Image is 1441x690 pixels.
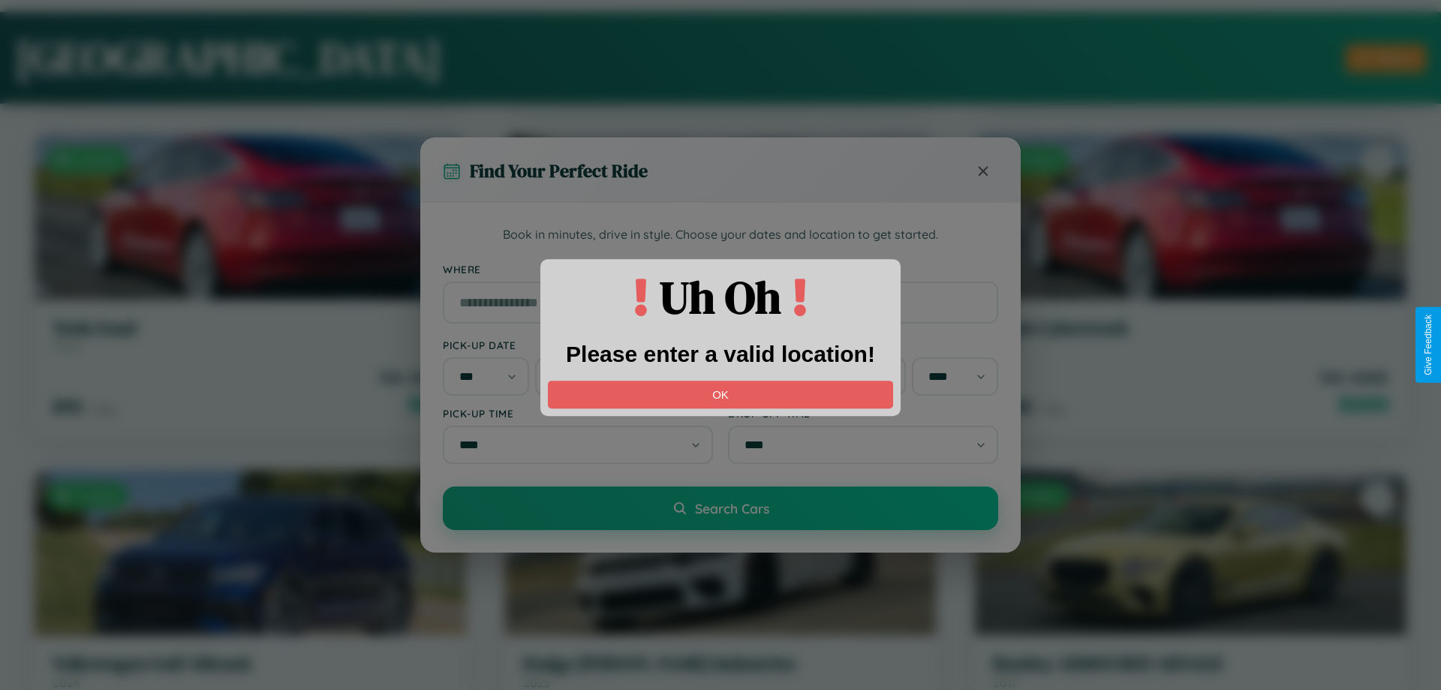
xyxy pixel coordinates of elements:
p: Book in minutes, drive in style. Choose your dates and location to get started. [443,225,998,245]
label: Drop-off Date [728,339,998,351]
label: Drop-off Time [728,407,998,420]
label: Pick-up Time [443,407,713,420]
h3: Find Your Perfect Ride [470,158,648,183]
label: Where [443,263,998,276]
label: Pick-up Date [443,339,713,351]
span: Search Cars [695,500,769,517]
